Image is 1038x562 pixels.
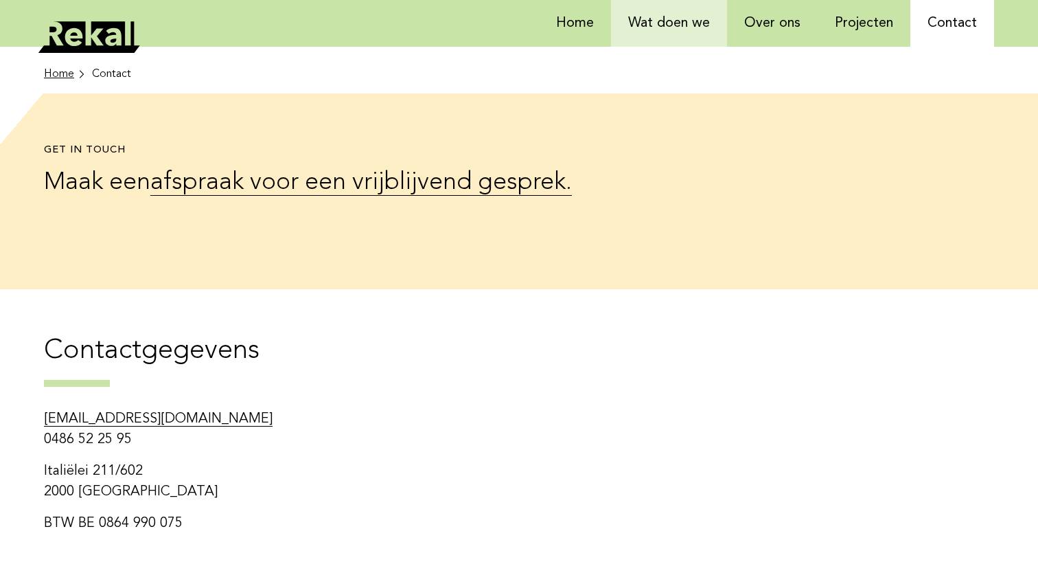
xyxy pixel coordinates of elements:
[150,170,572,196] a: afspraak voor een vrijblijvend gesprek.
[44,409,601,450] p: 0486 52 25 95
[44,333,994,387] h2: Contactgegevens
[44,513,601,534] p: BTW BE 0864 990 075
[44,66,74,82] span: Home
[44,461,601,502] p: Italiëlei 211/602 2000 [GEOGRAPHIC_DATA]
[44,66,86,82] a: Home
[44,164,605,201] p: Maak een
[44,412,273,427] a: [EMAIL_ADDRESS][DOMAIN_NAME]
[44,144,605,157] h1: Get in touch
[92,66,131,82] li: Contact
